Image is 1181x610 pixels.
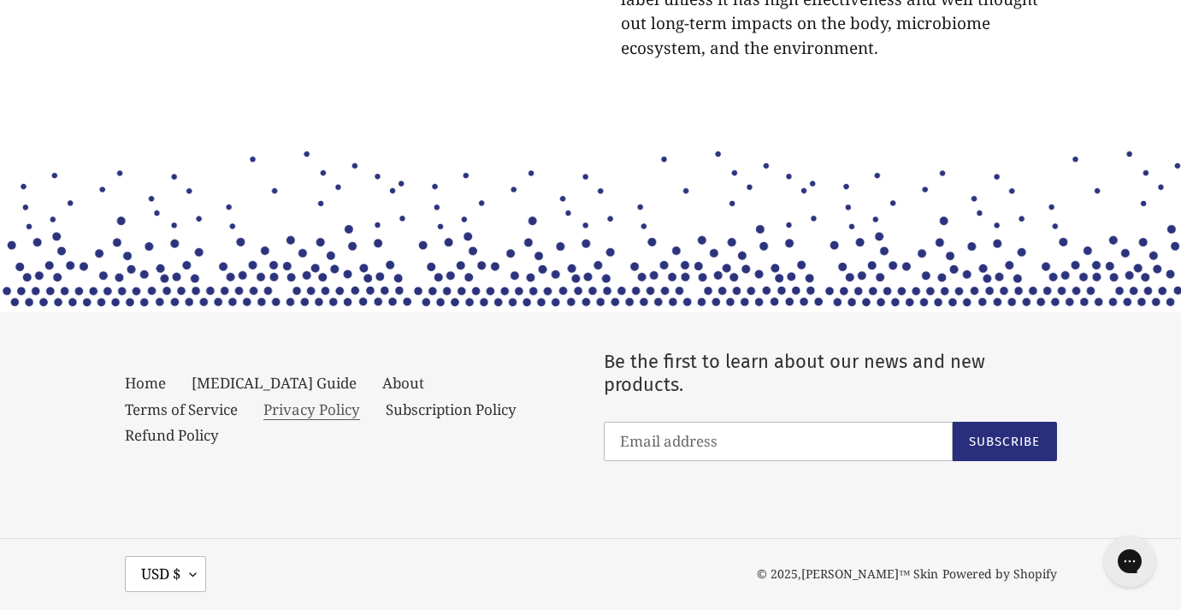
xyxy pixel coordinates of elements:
a: Terms of Service [125,400,238,419]
span: Subscribe [969,434,1041,449]
iframe: Gorgias live chat messenger [1095,530,1164,593]
a: Powered by Shopify [942,566,1057,582]
a: [MEDICAL_DATA] Guide [192,373,357,393]
p: Be the first to learn about our news and new products. [604,351,1057,396]
input: Email address [604,422,953,461]
a: Privacy Policy [263,400,360,420]
a: Subscription Policy [386,400,517,419]
a: About [382,373,424,393]
a: [PERSON_NAME]™ Skin [801,566,939,582]
a: Home [125,373,166,393]
button: Subscribe [953,422,1057,461]
small: © 2025, [757,566,939,582]
button: USD $ [125,556,206,592]
a: Refund Policy [125,425,219,445]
